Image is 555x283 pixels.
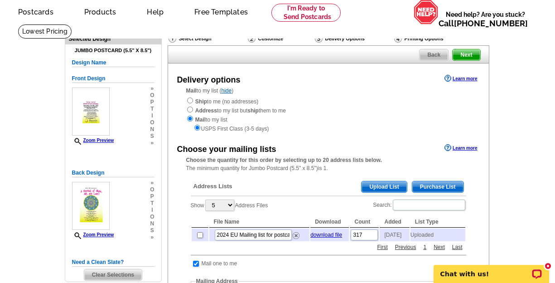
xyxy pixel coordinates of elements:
span: p [150,193,154,200]
strong: ship [247,107,259,114]
a: Postcards [4,0,68,22]
a: Products [70,0,131,22]
span: o [150,92,154,99]
a: 1 [421,243,429,251]
img: Delivery Options [315,34,323,43]
label: Search: [373,199,466,211]
iframe: LiveChat chat widget [428,254,555,283]
span: s [150,227,154,234]
strong: Mail [195,117,206,123]
th: File Name [209,216,310,228]
span: Back [420,49,448,60]
span: Clear Selections [84,269,142,280]
div: USPS First Class (3-5 days) [186,124,471,133]
td: Mail one to me [201,259,238,268]
select: ShowAddress Files [205,200,234,211]
span: i [150,112,154,119]
td: [DATE] [380,229,409,241]
span: i [150,207,154,214]
span: Address Lists [193,182,232,190]
h5: Design Name [72,59,154,67]
div: Printing Options [393,34,474,43]
span: Call [439,19,528,28]
th: Download [310,216,349,228]
span: n [150,220,154,227]
div: Select Design [168,34,247,45]
div: Choose your mailing lists [177,143,276,156]
a: First [375,243,390,251]
strong: Mail [186,88,197,94]
img: small-thumb.jpg [72,88,110,136]
th: Added [380,216,409,228]
span: » [150,85,154,92]
a: Zoom Preview [72,232,114,237]
span: p [150,99,154,106]
h5: Need a Clean Slate? [72,258,154,267]
span: Purchase List [412,181,463,192]
a: Next [431,243,447,251]
a: download file [310,232,342,238]
img: Customize [248,34,256,43]
th: List Type [410,216,465,228]
h5: Back Design [72,169,154,177]
span: t [150,106,154,112]
span: Upload List [362,181,406,192]
div: The minimum quantity for Jumbo Postcard (5.5" x 8.5")is 1. [168,156,489,172]
th: Count [350,216,379,228]
span: o [150,186,154,193]
span: Need help? Are you stuck? [439,10,532,28]
div: Selected Design [65,34,161,43]
td: Uploaded [410,229,465,241]
input: Search: [393,200,465,210]
div: Delivery options [177,74,241,86]
a: Free Templates [180,0,262,22]
a: Learn more [444,75,477,82]
img: small-thumb.jpg [72,182,110,230]
a: Remove this list [293,230,299,237]
span: o [150,214,154,220]
label: Show Address Files [191,199,268,212]
span: s [150,133,154,140]
div: to me (no addresses) to my list but them to me to my list [186,97,471,133]
img: delete.png [293,232,299,239]
div: Delivery Options [314,34,393,45]
span: n [150,126,154,133]
span: » [150,234,154,241]
img: Select Design [169,34,176,43]
a: Back [419,49,449,61]
div: to my list ( ) [168,87,489,133]
span: » [150,140,154,146]
span: t [150,200,154,207]
strong: Address [195,107,217,114]
h5: Front Design [72,74,154,83]
h4: Jumbo Postcard (5.5" x 8.5") [72,48,154,54]
strong: Ship [195,98,207,105]
span: o [150,119,154,126]
strong: Choose the quantity for this order by selecting up to 20 address lists below. [186,157,382,163]
img: Printing Options & Summary [394,34,402,43]
a: hide [222,88,232,94]
span: Next [453,49,480,60]
a: Help [132,0,178,22]
div: Customize [247,34,314,43]
a: Previous [393,243,419,251]
a: Last [450,243,465,251]
a: Zoom Preview [72,138,114,143]
span: » [150,180,154,186]
a: [PHONE_NUMBER] [454,19,528,28]
a: Learn more [444,144,477,151]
